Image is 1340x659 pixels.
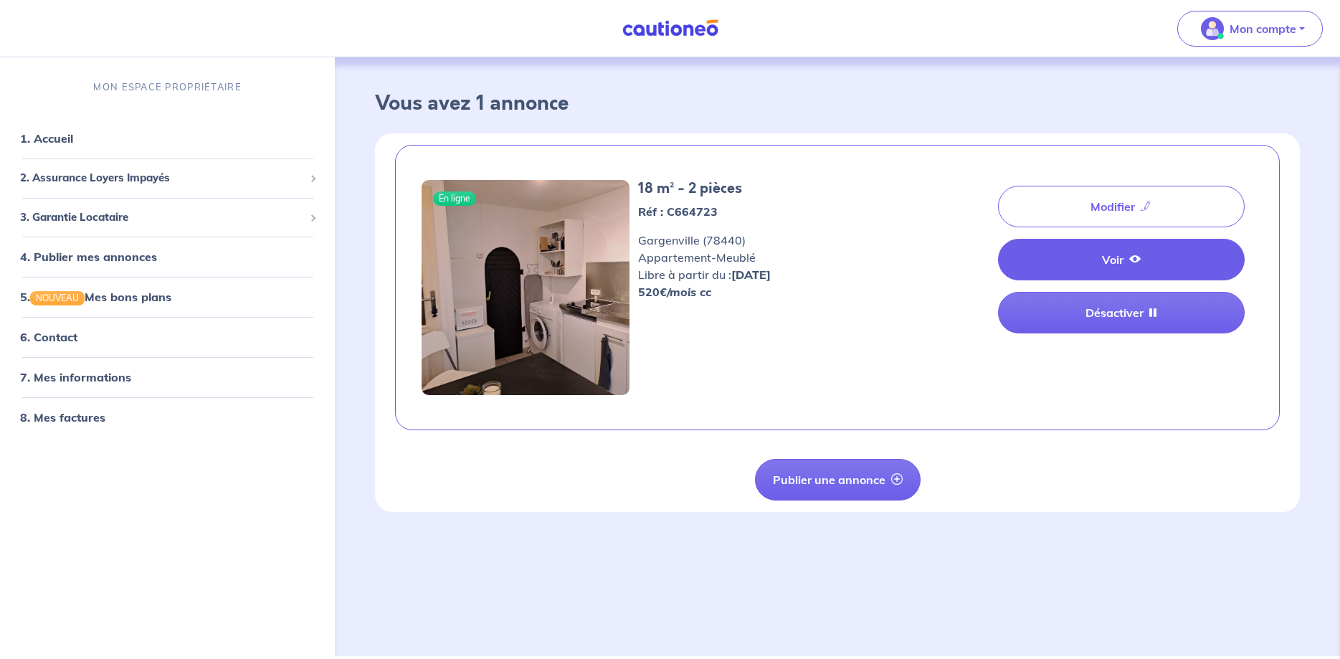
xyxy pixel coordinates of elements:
span: Gargenville (78440) Appartement - Meublé [638,233,898,283]
button: Publier une annonce [755,459,921,501]
img: gargenville1.jpg [422,180,629,395]
a: 7. Mes informations [20,370,131,384]
div: 5.NOUVEAUMes bons plans [6,283,329,311]
p: Libre à partir du : [638,266,898,283]
a: 5.NOUVEAUMes bons plans [20,290,171,304]
strong: Réf : C664723 [638,204,718,219]
a: 1. Accueil [20,131,73,146]
h3: Vous avez 1 annonce [375,92,1300,116]
p: MON ESPACE PROPRIÉTAIRE [93,80,241,94]
button: illu_account_valid_menu.svgMon compte [1177,11,1323,47]
a: Désactiver [998,292,1245,333]
div: 7. Mes informations [6,363,329,392]
a: Voir [998,239,1245,280]
div: 1. Accueil [6,124,329,153]
img: Cautioneo [617,19,724,37]
span: En ligne [433,191,476,206]
div: 3. Garantie Locataire [6,204,329,232]
div: 8. Mes factures [6,403,329,432]
span: 2. Assurance Loyers Impayés [20,170,304,186]
a: 6. Contact [20,330,77,344]
strong: 520 [638,285,711,299]
div: 2. Assurance Loyers Impayés [6,164,329,192]
a: 8. Mes factures [20,410,105,425]
a: 4. Publier mes annonces [20,250,157,264]
h5: 18 m² - 2 pièces [638,180,898,197]
a: Modifier [998,186,1245,227]
div: 6. Contact [6,323,329,351]
strong: [DATE] [731,267,771,282]
p: Mon compte [1230,20,1296,37]
em: €/mois cc [660,285,711,299]
div: 4. Publier mes annonces [6,242,329,271]
img: illu_account_valid_menu.svg [1201,17,1224,40]
span: 3. Garantie Locataire [20,209,304,226]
